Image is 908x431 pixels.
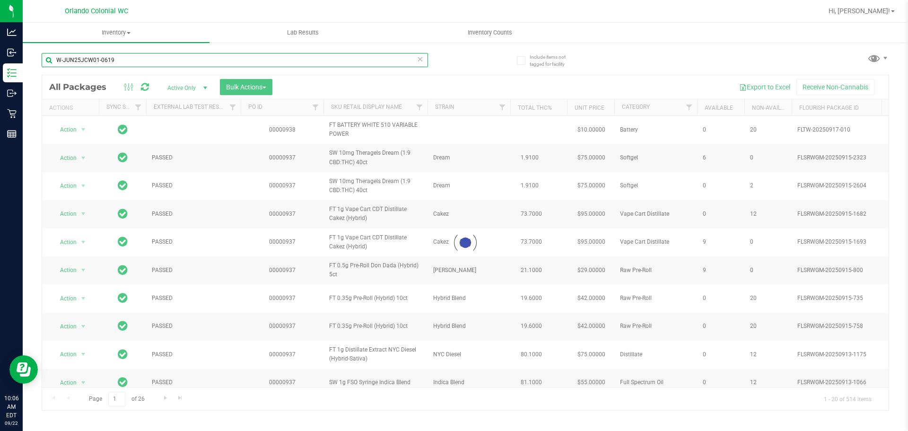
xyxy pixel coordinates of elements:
span: Include items not tagged for facility [530,53,577,68]
inline-svg: Inbound [7,48,17,57]
input: Search Package ID, Item Name, SKU, Lot or Part Number... [42,53,428,67]
inline-svg: Inventory [7,68,17,78]
span: Clear [417,53,423,65]
a: Inventory Counts [396,23,583,43]
a: Lab Results [210,23,396,43]
span: Inventory Counts [455,28,525,37]
p: 10:06 AM EDT [4,394,18,420]
inline-svg: Analytics [7,27,17,37]
inline-svg: Outbound [7,88,17,98]
iframe: Resource center [9,355,38,384]
a: Inventory [23,23,210,43]
span: Orlando Colonial WC [65,7,128,15]
span: Inventory [23,28,210,37]
inline-svg: Retail [7,109,17,118]
p: 09/22 [4,420,18,427]
inline-svg: Reports [7,129,17,139]
span: Hi, [PERSON_NAME]! [829,7,890,15]
span: Lab Results [274,28,332,37]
